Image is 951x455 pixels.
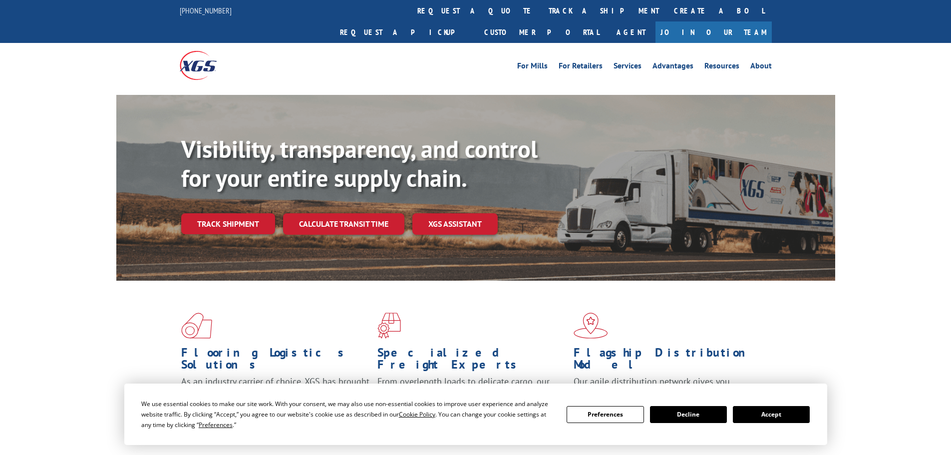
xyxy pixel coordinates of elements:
[704,62,739,73] a: Resources
[652,62,693,73] a: Advantages
[412,213,498,235] a: XGS ASSISTANT
[614,62,641,73] a: Services
[650,406,727,423] button: Decline
[181,133,538,193] b: Visibility, transparency, and control for your entire supply chain.
[607,21,655,43] a: Agent
[477,21,607,43] a: Customer Portal
[733,406,810,423] button: Accept
[181,213,275,234] a: Track shipment
[574,376,757,399] span: Our agile distribution network gives you nationwide inventory management on demand.
[377,376,566,420] p: From overlength loads to delicate cargo, our experienced staff knows the best way to move your fr...
[283,213,404,235] a: Calculate transit time
[181,347,370,376] h1: Flooring Logistics Solutions
[199,421,233,429] span: Preferences
[180,5,232,15] a: [PHONE_NUMBER]
[181,313,212,339] img: xgs-icon-total-supply-chain-intelligence-red
[332,21,477,43] a: Request a pickup
[750,62,772,73] a: About
[181,376,369,411] span: As an industry carrier of choice, XGS has brought innovation and dedication to flooring logistics...
[141,399,555,430] div: We use essential cookies to make our site work. With your consent, we may also use non-essential ...
[377,347,566,376] h1: Specialized Freight Experts
[559,62,603,73] a: For Retailers
[124,384,827,445] div: Cookie Consent Prompt
[655,21,772,43] a: Join Our Team
[567,406,643,423] button: Preferences
[517,62,548,73] a: For Mills
[574,313,608,339] img: xgs-icon-flagship-distribution-model-red
[399,410,435,419] span: Cookie Policy
[377,313,401,339] img: xgs-icon-focused-on-flooring-red
[574,347,762,376] h1: Flagship Distribution Model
